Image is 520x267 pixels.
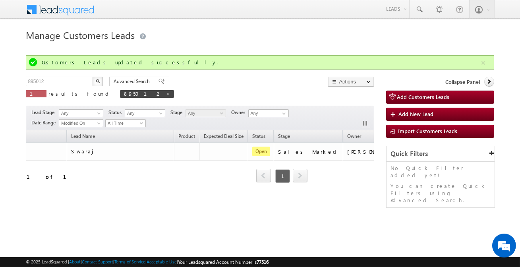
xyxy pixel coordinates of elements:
span: Owner [231,109,248,116]
span: All Time [106,120,143,127]
a: Any [125,109,165,117]
a: prev [256,170,271,182]
span: Add New Lead [398,110,433,117]
a: Modified On [59,119,103,127]
span: 1 [30,90,43,97]
a: Terms of Service [114,259,145,264]
a: Show All Items [278,110,288,118]
span: Status [108,109,125,116]
a: Acceptable Use [147,259,177,264]
a: Expected Deal Size [200,132,247,142]
span: Your Leadsquared Account Number is [178,259,269,265]
span: prev [256,169,271,182]
span: Manage Customers Leads [26,29,135,41]
a: Contact Support [82,259,113,264]
span: Any [186,110,224,117]
span: Swaraj [71,148,97,155]
span: Lead Stage [31,109,58,116]
button: Actions [328,77,374,87]
div: Chat with us now [41,42,133,52]
span: 77516 [257,259,269,265]
input: Type to Search [248,109,289,117]
span: Add Customers Leads [397,93,449,100]
a: About [69,259,81,264]
a: Any [186,109,226,117]
a: All Time [105,119,146,127]
span: Stage [170,109,186,116]
span: Advanced Search [114,78,152,85]
span: Modified On [59,120,101,127]
p: No Quick Filter added yet! [390,164,491,179]
span: Expected Deal Size [204,133,244,139]
span: Any [59,110,101,117]
div: [PERSON_NAME] [347,148,399,155]
em: Start Chat [108,208,144,219]
span: Stage [278,133,290,139]
a: next [293,170,307,182]
span: Import Customers Leads [398,128,457,134]
div: Customers Leads updated successfully. [42,59,479,66]
img: d_60004797649_company_0_60004797649 [14,42,33,52]
span: Product [178,133,195,139]
a: Stage [274,132,294,142]
a: Any [59,109,103,117]
span: Open [252,147,270,156]
div: Minimize live chat window [130,4,149,23]
span: 1 [275,169,290,183]
span: next [293,169,307,182]
span: results found [48,90,112,97]
p: You can create Quick Filters using Advanced Search. [390,182,491,204]
span: 895012 [124,90,162,97]
img: Search [96,79,100,83]
textarea: Type your message and hit 'Enter' [10,74,145,201]
span: Lead Name [67,132,99,142]
span: Owner [347,133,361,139]
span: Any [125,110,163,117]
div: Quick Filters [387,146,495,162]
a: Status [248,132,269,142]
span: Date Range [31,119,59,126]
span: Collapse Panel [446,78,480,85]
div: Sales Marked [278,148,339,155]
span: © 2025 LeadSquared | | | | | [26,258,269,266]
